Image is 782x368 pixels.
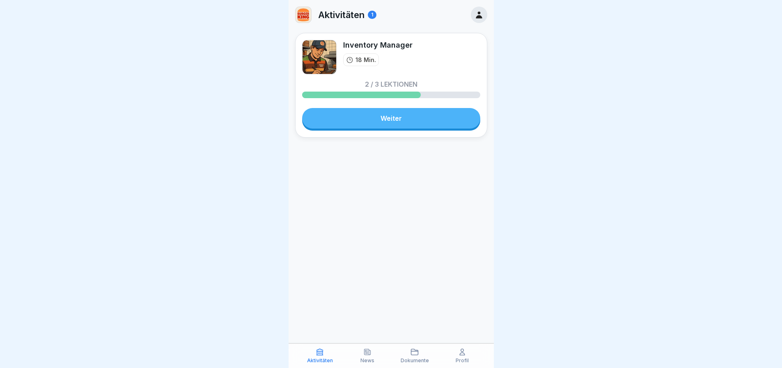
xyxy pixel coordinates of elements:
img: o1h5p6rcnzw0lu1jns37xjxx.png [302,40,337,74]
div: Inventory Manager [343,40,413,50]
p: Profil [456,358,469,363]
img: w2f18lwxr3adf3talrpwf6id.png [296,7,311,23]
p: 18 Min. [355,55,376,64]
p: News [360,358,374,363]
p: 2 / 3 Lektionen [365,81,417,87]
p: Dokumente [401,358,429,363]
a: Weiter [302,108,480,129]
p: Aktivitäten [318,9,365,20]
div: 1 [368,11,376,19]
p: Aktivitäten [307,358,333,363]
